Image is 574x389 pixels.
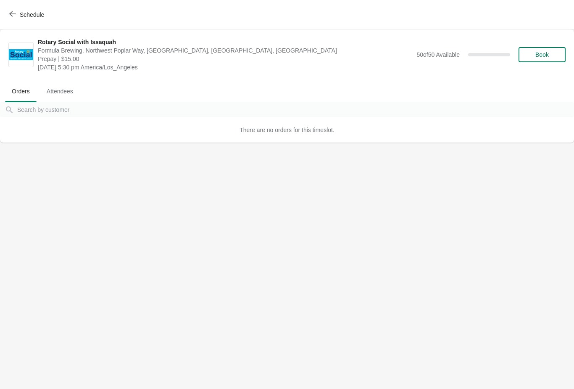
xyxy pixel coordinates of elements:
span: Formula Brewing, Northwest Poplar Way, [GEOGRAPHIC_DATA], [GEOGRAPHIC_DATA], [GEOGRAPHIC_DATA] [38,46,412,55]
span: Schedule [20,11,44,18]
input: Search by customer [17,102,574,117]
span: Attendees [40,84,80,99]
span: [DATE] 5:30 pm America/Los_Angeles [38,63,412,71]
span: Prepay | $15.00 [38,55,412,63]
span: Book [535,51,549,58]
button: Book [519,47,566,62]
span: Rotary Social with Issaquah [38,38,412,46]
button: Schedule [4,7,51,22]
span: There are no orders for this timeslot. [240,127,334,133]
img: Rotary Social with Issaquah [9,49,33,61]
span: 50 of 50 Available [416,51,460,58]
span: Orders [5,84,37,99]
